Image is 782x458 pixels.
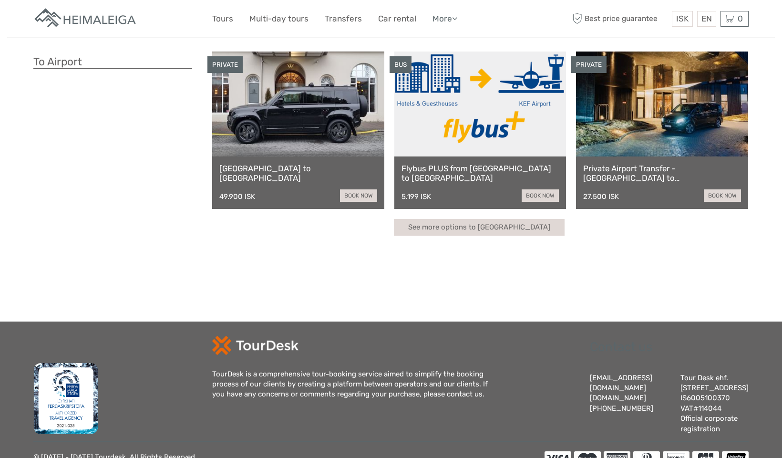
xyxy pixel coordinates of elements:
span: ISK [676,14,689,23]
a: Car rental [378,12,416,26]
img: Apartments in Reykjavik [33,7,138,31]
a: Transfers [325,12,362,26]
div: 49.900 ISK [219,192,255,201]
div: TourDesk is a comprehensive tour-booking service aimed to simplify the booking process of our cli... [212,369,498,400]
span: 0 [736,14,744,23]
div: PRIVATE [571,56,607,73]
div: Tour Desk ehf. [STREET_ADDRESS] IS6005100370 VAT#114044 [680,373,749,435]
h3: To Airport [33,55,192,69]
div: EN [697,11,716,27]
span: Best price guarantee [570,11,669,27]
img: fms.png [33,363,98,434]
a: Flybus PLUS from [GEOGRAPHIC_DATA] to [GEOGRAPHIC_DATA] [401,164,559,183]
div: PRIVATE [207,56,243,73]
p: We're away right now. Please check back later! [13,17,108,24]
div: [EMAIL_ADDRESS][DOMAIN_NAME] [PHONE_NUMBER] [590,373,671,435]
a: More [432,12,457,26]
div: BUS [390,56,412,73]
a: Private Airport Transfer - [GEOGRAPHIC_DATA] to [GEOGRAPHIC_DATA] [583,164,741,183]
a: Official corporate registration [680,414,738,433]
button: Open LiveChat chat widget [110,15,121,26]
img: td-logo-white.png [212,336,298,355]
a: See more options to [GEOGRAPHIC_DATA] [394,219,565,236]
a: [GEOGRAPHIC_DATA] to [GEOGRAPHIC_DATA] [219,164,377,183]
a: book now [340,189,377,202]
a: Tours [212,12,233,26]
a: Multi-day tours [249,12,309,26]
div: 5.199 ISK [401,192,431,201]
a: [DOMAIN_NAME] [590,394,646,402]
a: book now [704,189,741,202]
h2: Contact us [590,340,749,355]
a: book now [522,189,559,202]
div: 27.500 ISK [583,192,619,201]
